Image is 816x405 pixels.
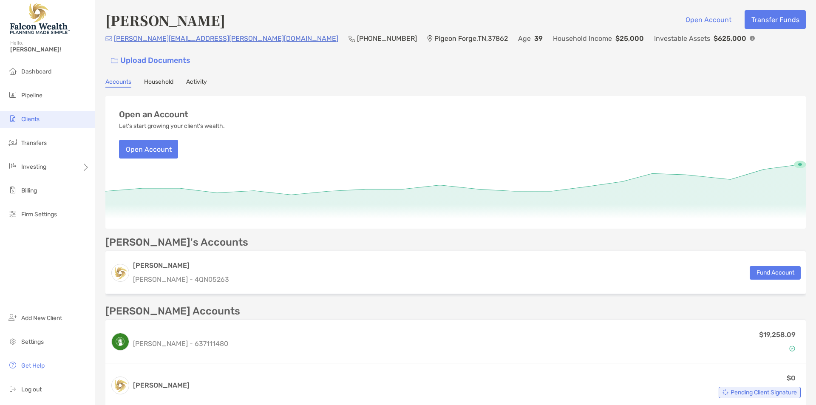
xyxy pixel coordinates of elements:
button: Fund Account [750,266,801,280]
img: get-help icon [8,360,18,370]
p: Investable Assets [654,33,710,44]
p: $19,258.09 [759,329,796,340]
p: [PHONE_NUMBER] [357,33,417,44]
img: firm-settings icon [8,209,18,219]
p: Age [518,33,531,44]
p: Pigeon Forge , TN , 37862 [434,33,508,44]
img: investing icon [8,161,18,171]
img: Account Status icon [789,346,795,351]
img: logout icon [8,384,18,394]
h4: [PERSON_NAME] [105,10,225,30]
img: settings icon [8,336,18,346]
span: Dashboard [21,68,51,75]
img: button icon [111,58,118,64]
img: Account Status icon [722,389,728,395]
a: Household [144,78,173,88]
img: logo account [112,377,129,394]
h3: [PERSON_NAME] [133,380,190,391]
p: [PERSON_NAME] Accounts [105,306,240,317]
span: Firm Settings [21,211,57,218]
span: Log out [21,386,42,393]
p: 39 [534,33,543,44]
span: Investing [21,163,46,170]
img: Phone Icon [348,35,355,42]
p: [PERSON_NAME][EMAIL_ADDRESS][PERSON_NAME][DOMAIN_NAME] [114,33,338,44]
img: Info Icon [750,36,755,41]
img: add_new_client icon [8,312,18,323]
span: Pending Client Signature [731,390,797,395]
span: Settings [21,338,44,346]
img: transfers icon [8,137,18,147]
h3: [PERSON_NAME] [133,261,229,271]
p: $25,000 [615,33,644,44]
img: clients icon [8,113,18,124]
p: $0 [787,373,796,383]
span: Transfers [21,139,47,147]
button: Open Account [119,140,178,159]
p: [PERSON_NAME]'s Accounts [105,237,248,248]
img: dashboard icon [8,66,18,76]
p: $625,000 [714,33,746,44]
span: Billing [21,187,37,194]
a: Upload Documents [105,51,196,70]
img: billing icon [8,185,18,195]
p: Household Income [553,33,612,44]
p: [PERSON_NAME] - 4QN05263 [133,274,229,285]
button: Transfer Funds [745,10,806,29]
a: Accounts [105,78,131,88]
img: Email Icon [105,36,112,41]
img: logo account [112,264,129,281]
p: Let's start growing your client's wealth. [119,123,225,130]
span: Add New Client [21,314,62,322]
img: logo account [112,333,129,350]
span: [PERSON_NAME]! [10,46,90,53]
a: Activity [186,78,207,88]
h3: Open an Account [119,110,188,119]
span: Pipeline [21,92,42,99]
span: Get Help [21,362,45,369]
p: [PERSON_NAME] - 637111480 [133,338,228,349]
img: Falcon Wealth Planning Logo [10,3,70,34]
span: Clients [21,116,40,123]
img: pipeline icon [8,90,18,100]
button: Open Account [679,10,738,29]
img: Location Icon [427,35,433,42]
